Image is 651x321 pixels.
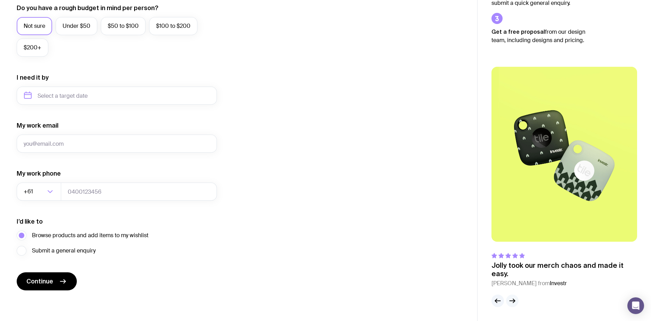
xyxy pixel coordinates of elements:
[491,29,545,35] strong: Get a free proposal
[17,121,58,130] label: My work email
[17,135,217,153] input: you@email.com
[17,217,43,226] label: I’d like to
[17,4,158,12] label: Do you have a rough budget in mind per person?
[34,183,45,201] input: Search for option
[491,27,596,45] p: from our design team, including designs and pricing.
[17,39,48,57] label: $200+
[61,183,217,201] input: 0400123456
[56,17,97,35] label: Under $50
[17,73,49,82] label: I need it by
[17,87,217,105] input: Select a target date
[491,279,637,288] cite: [PERSON_NAME] from
[627,297,644,314] div: Open Intercom Messenger
[17,272,77,290] button: Continue
[24,183,34,201] span: +61
[550,280,567,287] span: Investr
[491,261,637,278] p: Jolly took our merch chaos and made it easy.
[26,277,53,286] span: Continue
[101,17,146,35] label: $50 to $100
[149,17,197,35] label: $100 to $200
[17,17,52,35] label: Not sure
[32,247,96,255] span: Submit a general enquiry
[17,169,61,178] label: My work phone
[32,231,148,240] span: Browse products and add items to my wishlist
[17,183,61,201] div: Search for option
